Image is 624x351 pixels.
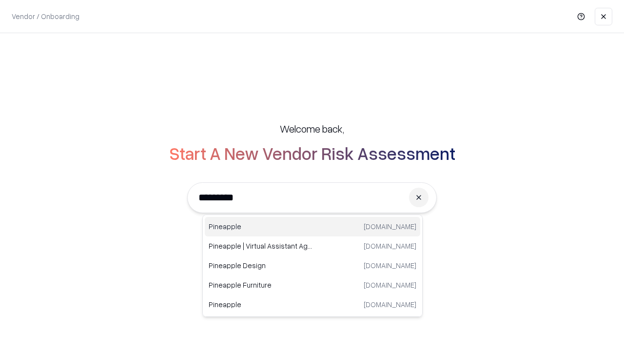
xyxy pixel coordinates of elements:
p: [DOMAIN_NAME] [364,280,416,290]
p: Pineapple [209,221,312,232]
h5: Welcome back, [280,122,344,136]
p: Pineapple Furniture [209,280,312,290]
div: Suggestions [202,214,423,317]
p: [DOMAIN_NAME] [364,260,416,271]
p: [DOMAIN_NAME] [364,221,416,232]
p: Pineapple | Virtual Assistant Agency [209,241,312,251]
p: Pineapple [209,299,312,310]
p: Pineapple Design [209,260,312,271]
p: [DOMAIN_NAME] [364,241,416,251]
h2: Start A New Vendor Risk Assessment [169,143,455,163]
p: [DOMAIN_NAME] [364,299,416,310]
p: Vendor / Onboarding [12,11,79,21]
